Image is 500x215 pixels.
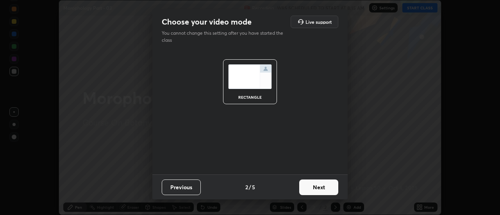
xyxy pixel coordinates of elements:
h2: Choose your video mode [162,17,252,27]
button: Previous [162,179,201,195]
h4: / [249,183,251,191]
h4: 2 [245,183,248,191]
h4: 5 [252,183,255,191]
div: rectangle [234,95,266,99]
button: Next [299,179,338,195]
p: You cannot change this setting after you have started the class [162,30,288,44]
img: normalScreenIcon.ae25ed63.svg [228,64,272,89]
h5: Live support [305,20,332,24]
